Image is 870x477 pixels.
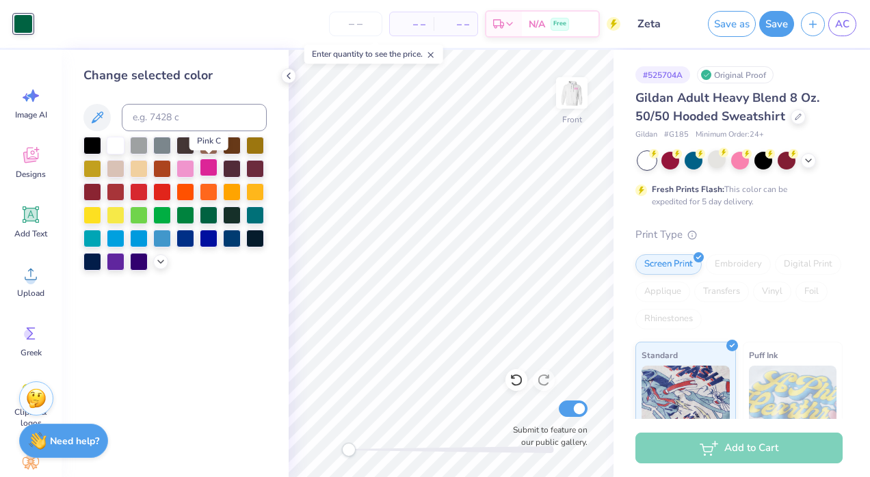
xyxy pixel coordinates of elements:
[635,129,657,141] span: Gildan
[753,282,791,302] div: Vinyl
[652,183,820,208] div: This color can be expedited for 5 day delivery.
[635,309,702,329] div: Rhinestones
[635,254,702,275] div: Screen Print
[664,129,689,141] span: # G185
[15,109,47,120] span: Image AI
[635,90,819,124] span: Gildan Adult Heavy Blend 8 Oz. 50/50 Hooded Sweatshirt
[529,17,545,31] span: N/A
[642,348,678,362] span: Standard
[50,435,99,448] strong: Need help?
[642,366,730,434] img: Standard
[21,347,42,358] span: Greek
[652,184,724,195] strong: Fresh Prints Flash:
[697,66,774,83] div: Original Proof
[627,10,694,38] input: Untitled Design
[342,443,356,456] div: Accessibility label
[749,348,778,362] span: Puff Ink
[558,79,585,107] img: Front
[442,17,469,31] span: – –
[706,254,771,275] div: Embroidery
[14,228,47,239] span: Add Text
[795,282,828,302] div: Foil
[505,424,588,448] label: Submit to feature on our public gallery.
[304,44,443,64] div: Enter quantity to see the price.
[635,66,690,83] div: # 525704A
[775,254,841,275] div: Digital Print
[553,19,566,29] span: Free
[635,227,843,243] div: Print Type
[696,129,764,141] span: Minimum Order: 24 +
[562,113,582,126] div: Front
[83,66,267,85] div: Change selected color
[17,288,44,299] span: Upload
[749,366,837,434] img: Puff Ink
[835,16,849,32] span: AC
[398,17,425,31] span: – –
[122,104,267,131] input: e.g. 7428 c
[708,11,756,37] button: Save as
[828,12,856,36] a: AC
[635,282,690,302] div: Applique
[189,131,228,150] div: Pink C
[329,12,382,36] input: – –
[16,169,46,180] span: Designs
[694,282,749,302] div: Transfers
[8,407,53,428] span: Clipart & logos
[759,11,794,37] button: Save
